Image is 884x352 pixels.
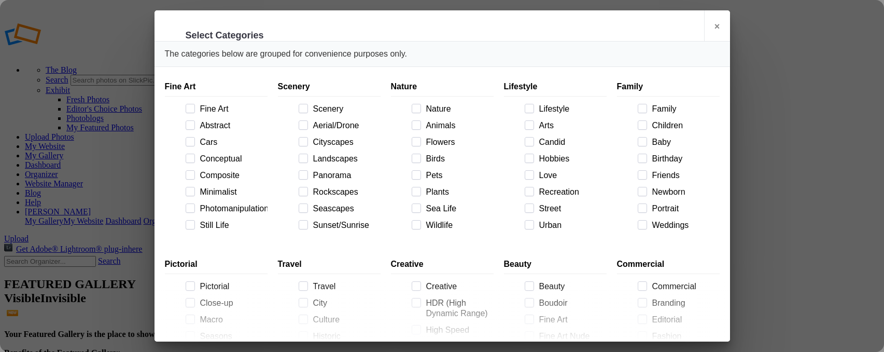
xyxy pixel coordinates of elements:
[422,220,494,231] span: Wildlife
[391,255,494,274] div: Creative
[422,187,494,197] span: Plants
[309,298,381,308] span: City
[535,298,607,308] span: Boudoir
[617,255,720,274] div: Commercial
[648,187,720,197] span: Newborn
[196,220,268,231] span: Still Life
[535,137,607,147] span: Candid
[309,154,381,164] span: Landscapes
[196,187,268,197] span: Minimalist
[535,104,607,114] span: Lifestyle
[648,315,720,325] span: Editorial
[422,204,494,214] span: Sea Life
[535,154,607,164] span: Hobbies
[165,77,268,97] div: Fine Art
[648,137,720,147] span: Baby
[704,10,730,42] a: ×
[196,104,268,114] span: Fine Art
[535,281,607,292] span: Beauty
[422,170,494,181] span: Pets
[535,187,607,197] span: Recreation
[165,255,268,274] div: Pictorial
[648,154,720,164] span: Birthday
[309,104,381,114] span: Scenery
[535,220,607,231] span: Urban
[196,204,268,214] span: Photomanipulation
[648,204,720,214] span: Portrait
[648,120,720,131] span: Children
[648,281,720,292] span: Commercial
[196,120,268,131] span: Abstract
[196,170,268,181] span: Composite
[422,104,494,114] span: Nature
[309,331,381,342] span: Historic
[648,331,720,342] span: Fashion
[309,187,381,197] span: Rockscapes
[535,120,607,131] span: Arts
[196,137,268,147] span: Cars
[309,220,381,231] span: Sunset/Sunrise
[422,281,494,292] span: Creative
[422,325,494,335] span: High Speed
[648,298,720,308] span: Branding
[278,77,381,97] div: Scenery
[309,315,381,325] span: Culture
[648,220,720,231] span: Weddings
[535,204,607,214] span: Street
[391,77,494,97] div: Nature
[196,331,268,342] span: Seasons
[155,42,730,67] div: The categories below are grouped for convenience purposes only.
[617,77,720,97] div: Family
[278,255,381,274] div: Travel
[422,137,494,147] span: Flowers
[309,170,381,181] span: Panorama
[535,170,607,181] span: Love
[196,315,268,325] span: Macro
[422,120,494,131] span: Animals
[186,29,264,42] li: Select Categories
[196,154,268,164] span: Conceptual
[648,104,720,114] span: Family
[504,77,607,97] div: Lifestyle
[309,120,381,131] span: Aerial/Drone
[422,154,494,164] span: Birds
[535,331,607,342] span: Fine Art Nude
[648,170,720,181] span: Friends
[422,298,494,319] span: HDR (High Dynamic Range)
[309,137,381,147] span: Cityscapes
[309,204,381,214] span: Seascapes
[309,281,381,292] span: Travel
[196,281,268,292] span: Pictorial
[535,315,607,325] span: Fine Art
[504,255,607,274] div: Beauty
[196,298,268,308] span: Close-up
